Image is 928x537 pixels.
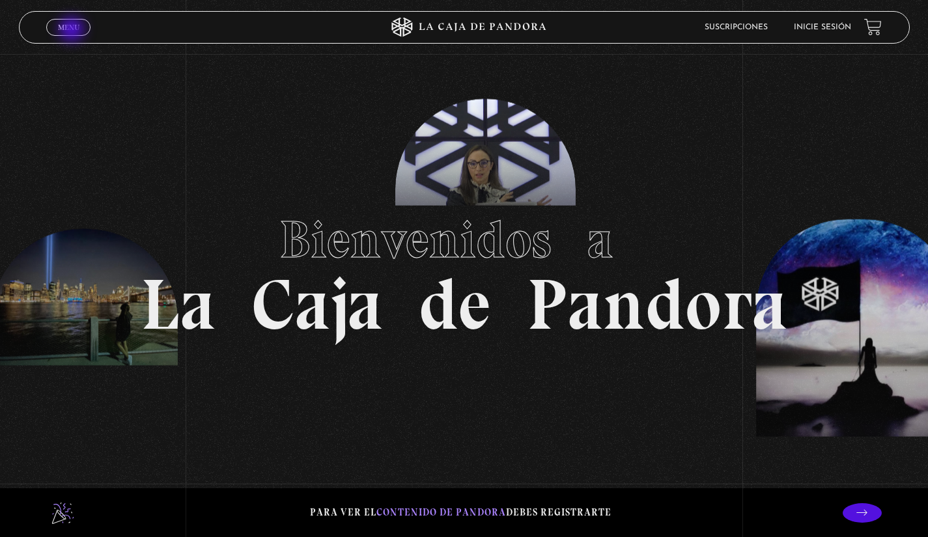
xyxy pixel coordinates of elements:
[141,197,787,340] h1: La Caja de Pandora
[53,34,84,43] span: Cerrar
[794,23,851,31] a: Inicie sesión
[376,506,506,518] span: contenido de Pandora
[58,23,79,31] span: Menu
[310,504,612,521] p: Para ver el debes registrarte
[864,18,882,36] a: View your shopping cart
[705,23,768,31] a: Suscripciones
[279,208,649,271] span: Bienvenidos a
